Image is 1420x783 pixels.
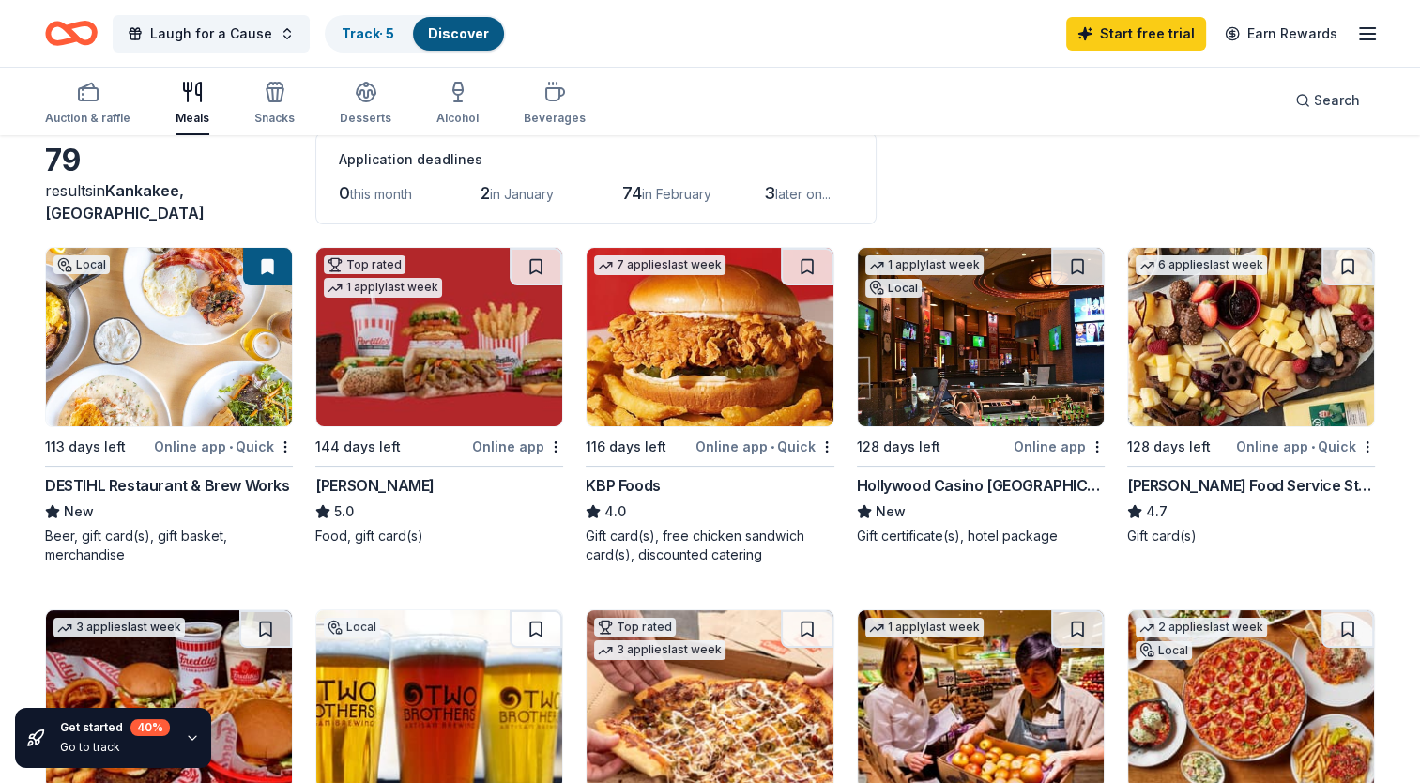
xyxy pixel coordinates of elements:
[587,248,832,426] img: Image for KBP Foods
[1127,474,1375,497] div: [PERSON_NAME] Food Service Store
[340,73,391,135] button: Desserts
[45,181,205,223] span: Kankakee, [GEOGRAPHIC_DATA]
[1236,435,1375,458] div: Online app Quick
[45,436,126,458] div: 113 days left
[586,436,666,458] div: 116 days left
[1314,89,1360,112] span: Search
[775,186,831,202] span: later on...
[1311,439,1315,454] span: •
[481,183,490,203] span: 2
[1280,82,1375,119] button: Search
[64,500,94,523] span: New
[695,435,834,458] div: Online app Quick
[334,500,354,523] span: 5.0
[45,142,293,179] div: 79
[490,186,554,202] span: in January
[1127,436,1211,458] div: 128 days left
[586,474,660,497] div: KBP Foods
[472,435,563,458] div: Online app
[1127,527,1375,545] div: Gift card(s)
[154,435,293,458] div: Online app Quick
[1146,500,1168,523] span: 4.7
[622,183,642,203] span: 74
[764,183,775,203] span: 3
[45,181,205,223] span: in
[436,111,479,126] div: Alcohol
[130,719,170,736] div: 40 %
[45,247,293,564] a: Image for DESTIHL Restaurant & Brew WorksLocal113 days leftOnline app•QuickDESTIHL Restaurant & B...
[865,279,922,298] div: Local
[324,255,405,274] div: Top rated
[324,618,380,637] div: Local
[524,73,586,135] button: Beverages
[857,527,1105,545] div: Gift certificate(s), hotel package
[60,740,170,755] div: Go to track
[524,111,586,126] div: Beverages
[1214,17,1349,51] a: Earn Rewards
[436,73,479,135] button: Alcohol
[339,148,853,171] div: Application deadlines
[229,439,233,454] span: •
[1014,435,1105,458] div: Online app
[594,640,725,660] div: 3 applies last week
[858,248,1104,426] img: Image for Hollywood Casino Aurora
[857,247,1105,545] a: Image for Hollywood Casino Aurora1 applylast weekLocal128 days leftOnline appHollywood Casino [GE...
[315,247,563,545] a: Image for Portillo'sTop rated1 applylast week144 days leftOnline app[PERSON_NAME]5.0Food, gift ca...
[176,73,209,135] button: Meals
[1066,17,1206,51] a: Start free trial
[428,25,489,41] a: Discover
[150,23,272,45] span: Laugh for a Cause
[604,500,626,523] span: 4.0
[1136,618,1267,637] div: 2 applies last week
[339,183,350,203] span: 0
[315,527,563,545] div: Food, gift card(s)
[1127,247,1375,545] a: Image for Gordon Food Service Store6 applieslast week128 days leftOnline app•Quick[PERSON_NAME] F...
[876,500,906,523] span: New
[45,179,293,224] div: results
[865,618,984,637] div: 1 apply last week
[350,186,412,202] span: this month
[1136,641,1192,660] div: Local
[342,25,394,41] a: Track· 5
[1136,255,1267,275] div: 6 applies last week
[771,439,774,454] span: •
[45,111,130,126] div: Auction & raffle
[254,73,295,135] button: Snacks
[586,527,833,564] div: Gift card(s), free chicken sandwich card(s), discounted catering
[254,111,295,126] div: Snacks
[586,247,833,564] a: Image for KBP Foods7 applieslast week116 days leftOnline app•QuickKBP Foods4.0Gift card(s), free ...
[857,474,1105,497] div: Hollywood Casino [GEOGRAPHIC_DATA]
[857,436,940,458] div: 128 days left
[113,15,310,53] button: Laugh for a Cause
[315,436,401,458] div: 144 days left
[642,186,711,202] span: in February
[45,474,290,497] div: DESTIHL Restaurant & Brew Works
[45,527,293,564] div: Beer, gift card(s), gift basket, merchandise
[45,73,130,135] button: Auction & raffle
[325,15,506,53] button: Track· 5Discover
[316,248,562,426] img: Image for Portillo's
[315,474,435,497] div: [PERSON_NAME]
[176,111,209,126] div: Meals
[53,618,185,637] div: 3 applies last week
[865,255,984,275] div: 1 apply last week
[60,719,170,736] div: Get started
[324,278,442,298] div: 1 apply last week
[45,11,98,55] a: Home
[53,255,110,274] div: Local
[1128,248,1374,426] img: Image for Gordon Food Service Store
[594,255,725,275] div: 7 applies last week
[340,111,391,126] div: Desserts
[594,618,676,637] div: Top rated
[46,248,292,426] img: Image for DESTIHL Restaurant & Brew Works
